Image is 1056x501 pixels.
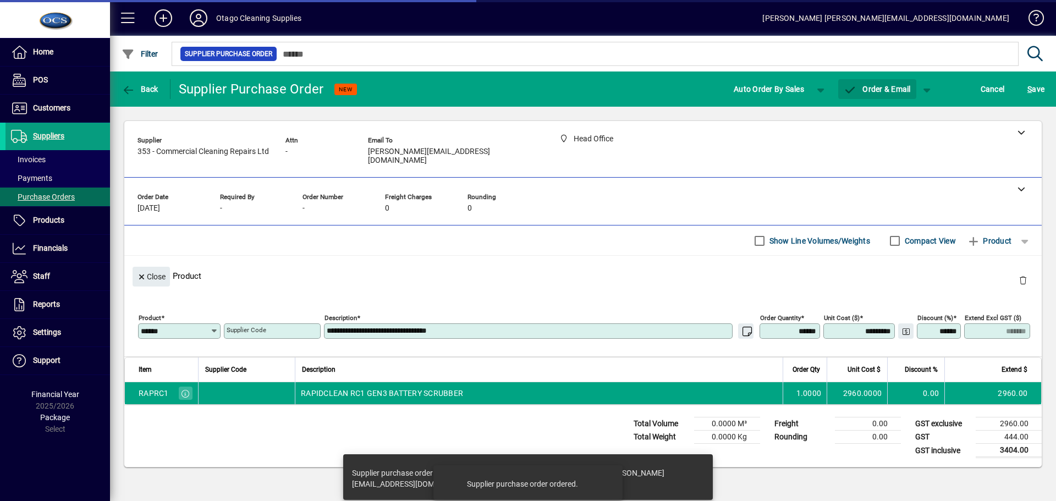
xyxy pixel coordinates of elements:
span: - [302,204,305,213]
a: Customers [5,95,110,122]
a: Payments [5,169,110,188]
span: [PERSON_NAME][EMAIL_ADDRESS][DOMAIN_NAME] [368,147,533,165]
span: Back [122,85,158,93]
div: Otago Cleaning Supplies [216,9,301,27]
span: ave [1027,80,1044,98]
span: Suppliers [33,131,64,140]
span: Invoices [11,155,46,164]
td: Total Weight [628,431,694,444]
button: Order & Email [838,79,916,99]
span: Cancel [981,80,1005,98]
button: Back [119,79,161,99]
a: POS [5,67,110,94]
span: - [285,147,288,156]
a: Products [5,207,110,234]
app-page-header-button: Close [130,271,173,281]
td: Total Volume [628,417,694,431]
td: 2960.00 [944,382,1041,404]
button: Close [133,267,170,287]
button: Profile [181,8,216,28]
td: GST exclusive [910,417,976,431]
mat-label: Unit Cost ($) [824,314,860,322]
span: Financial Year [31,390,79,399]
span: Close [137,268,166,286]
button: Save [1025,79,1047,99]
span: 0 [468,204,472,213]
a: Invoices [5,150,110,169]
td: 2960.0000 [827,382,887,404]
mat-label: Extend excl GST ($) [965,314,1021,322]
span: Description [302,364,335,376]
td: 0.00 [835,431,901,444]
td: 0.0000 M³ [694,417,760,431]
span: Supplier Code [205,364,246,376]
app-page-header-button: Back [110,79,170,99]
td: Rounding [769,431,835,444]
span: Financials [33,244,68,252]
td: 444.00 [976,431,1042,444]
span: Reports [33,300,60,309]
td: 0.0000 Kg [694,431,760,444]
div: Supplier purchase order ordered. [467,478,578,489]
span: S [1027,85,1032,93]
div: Supplier Purchase Order [179,80,324,98]
mat-label: Discount (%) [917,314,953,322]
span: Filter [122,49,158,58]
td: 3404.00 [976,444,1042,458]
a: Reports [5,291,110,318]
span: Support [33,356,61,365]
span: Products [33,216,64,224]
button: Add [146,8,181,28]
app-page-header-button: Delete [1010,275,1036,285]
span: Order & Email [844,85,911,93]
span: 353 - Commercial Cleaning Repairs Ltd [137,147,269,156]
span: [DATE] [137,204,160,213]
span: Package [40,413,70,422]
a: Home [5,38,110,66]
mat-label: Order Quantity [760,314,801,322]
td: 2960.00 [976,417,1042,431]
span: POS [33,75,48,84]
a: Settings [5,319,110,346]
mat-label: Description [324,314,357,322]
button: Cancel [978,79,1008,99]
span: Unit Cost $ [848,364,881,376]
span: Customers [33,103,70,112]
span: RAPIDCLEAN RC1 GEN3 BATTERY SCRUBBER [301,388,463,399]
span: Staff [33,272,50,280]
span: Item [139,364,152,376]
span: Purchase Orders [11,192,75,201]
button: Filter [119,44,161,64]
span: - [220,204,222,213]
span: Product [967,232,1011,250]
div: Product [124,256,1042,296]
td: 1.0000 [783,382,827,404]
a: Purchase Orders [5,188,110,206]
td: 0.00 [835,417,901,431]
button: Delete [1010,267,1036,293]
span: Discount % [905,364,938,376]
label: Show Line Volumes/Weights [767,235,870,246]
span: NEW [339,86,353,93]
div: RAPRC1 [139,388,169,399]
span: Payments [11,174,52,183]
span: Supplier Purchase Order [185,48,272,59]
span: Home [33,47,53,56]
td: GST inclusive [910,444,976,458]
div: Supplier purchase order #9254 posted. Supplier purchase order emailed to [PERSON_NAME][EMAIL_ADDR... [352,467,693,489]
span: Settings [33,328,61,337]
mat-label: Supplier Code [227,326,266,334]
button: Auto Order By Sales [728,79,810,99]
div: [PERSON_NAME] [PERSON_NAME][EMAIL_ADDRESS][DOMAIN_NAME] [762,9,1009,27]
label: Compact View [903,235,956,246]
span: Auto Order By Sales [734,80,804,98]
button: Product [961,231,1017,251]
span: 0 [385,204,389,213]
button: Change Price Levels [898,323,914,339]
span: Order Qty [793,364,820,376]
td: Freight [769,417,835,431]
td: GST [910,431,976,444]
td: 0.00 [887,382,944,404]
a: Staff [5,263,110,290]
a: Support [5,347,110,375]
